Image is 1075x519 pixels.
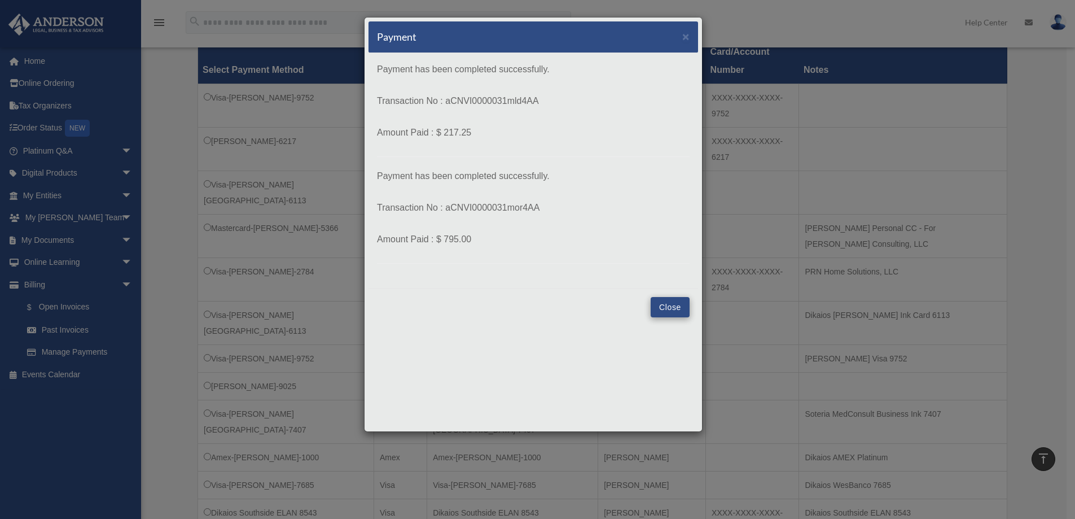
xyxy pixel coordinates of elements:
button: Close [651,297,690,317]
p: Amount Paid : $ 217.25 [377,125,690,141]
p: Transaction No : aCNVI0000031mld4AA [377,93,690,109]
p: Payment has been completed successfully. [377,168,690,184]
p: Payment has been completed successfully. [377,62,690,77]
span: × [682,30,690,43]
button: Close [682,30,690,42]
p: Transaction No : aCNVI0000031mor4AA [377,200,690,216]
p: Amount Paid : $ 795.00 [377,232,690,247]
h5: Payment [377,30,416,44]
